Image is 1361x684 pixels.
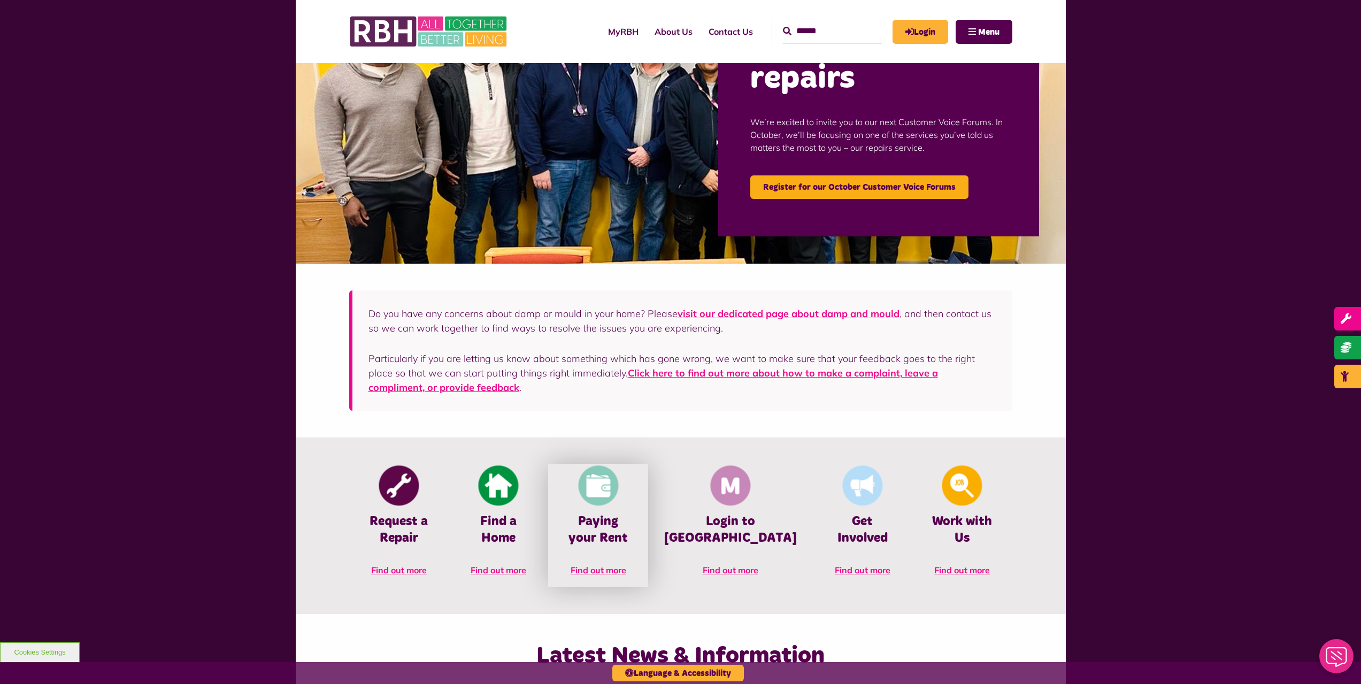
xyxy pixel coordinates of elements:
[978,28,999,36] span: Menu
[349,464,449,587] a: Report Repair Request a Repair Find out more
[571,565,626,575] span: Find out more
[459,641,902,671] h2: Latest News & Information
[703,565,758,575] span: Find out more
[349,11,510,52] img: RBH
[701,17,761,46] a: Contact Us
[678,308,899,320] a: visit our dedicated page about damp and mould
[471,565,526,575] span: Find out more
[956,20,1012,44] button: Navigation
[365,513,433,547] h4: Request a Repair
[564,513,632,547] h4: Paying your Rent
[548,464,648,587] a: Pay Rent Paying your Rent Find out more
[368,306,996,335] p: Do you have any concerns about damp or mould in your home? Please , and then contact us so we can...
[928,513,996,547] h4: Work with Us
[600,17,647,46] a: MyRBH
[371,565,427,575] span: Find out more
[612,665,744,681] button: Language & Accessibility
[829,513,896,547] h4: Get Involved
[750,99,1007,170] p: We’re excited to invite you to our next Customer Voice Forums. In October, we’ll be focusing on o...
[664,513,797,547] h4: Login to [GEOGRAPHIC_DATA]
[912,464,1012,587] a: Looking For A Job Work with Us Find out more
[750,175,968,199] a: Register for our October Customer Voice Forums
[934,565,990,575] span: Find out more
[648,464,813,587] a: Membership And Mutuality Login to [GEOGRAPHIC_DATA] Find out more
[479,466,519,506] img: Find A Home
[647,17,701,46] a: About Us
[710,466,750,506] img: Membership And Mutuality
[368,351,996,395] p: Particularly if you are letting us know about something which has gone wrong, we want to make sur...
[379,466,419,506] img: Report Repair
[813,464,912,587] a: Get Involved Get Involved Find out more
[465,513,532,547] h4: Find a Home
[942,466,982,506] img: Looking For A Job
[835,565,890,575] span: Find out more
[893,20,948,44] a: MyRBH
[578,466,618,506] img: Pay Rent
[449,464,548,587] a: Find A Home Find a Home Find out more
[368,367,938,394] a: Click here to find out more about how to make a complaint, leave a compliment, or provide feedback
[1313,636,1361,684] iframe: Netcall Web Assistant for live chat
[842,466,882,506] img: Get Involved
